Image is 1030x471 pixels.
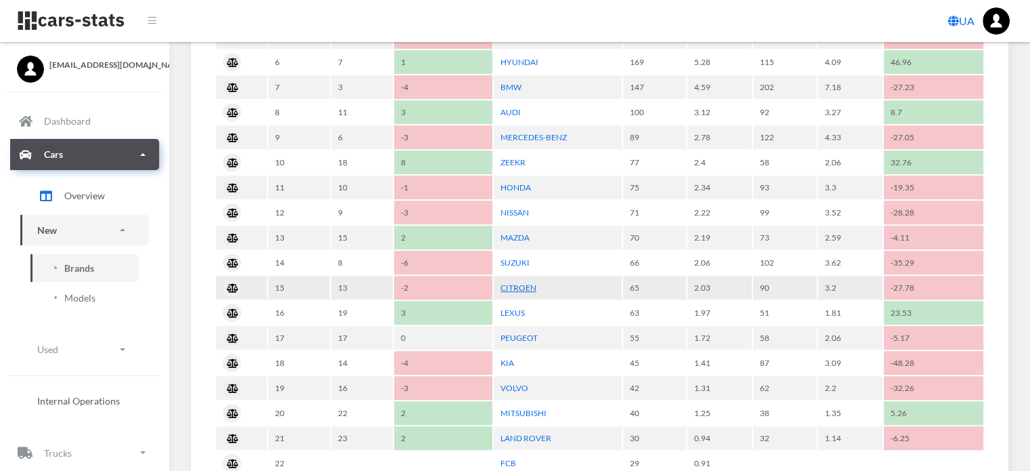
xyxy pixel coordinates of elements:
td: 15 [331,226,393,249]
td: -3 [394,125,492,149]
span: Brands [64,261,94,275]
td: -48.28 [884,351,983,375]
td: -27.05 [884,125,983,149]
td: 147 [623,75,686,99]
td: 8 [394,150,492,174]
td: 5.26 [884,401,983,425]
td: 2.06 [818,150,882,174]
td: 0.94 [687,426,752,450]
td: 18 [331,150,393,174]
a: MITSUBISHI [500,408,546,418]
td: 32.76 [884,150,983,174]
a: Overview [20,179,149,213]
td: 3.52 [818,201,882,224]
a: HONDA [500,182,531,192]
td: 16 [268,301,330,325]
td: 45 [623,351,686,375]
a: LEXUS [500,308,525,318]
td: 13 [268,226,330,249]
td: -19.35 [884,176,983,199]
td: 71 [623,201,686,224]
a: Brands [30,254,139,282]
span: Internal Operations [37,394,120,408]
td: 3.09 [818,351,882,375]
td: 102 [753,251,816,274]
td: 1.72 [687,326,752,350]
a: LAND ROVER [500,433,551,443]
td: 3.27 [818,100,882,124]
td: 99 [753,201,816,224]
td: 23.53 [884,301,983,325]
td: 12 [268,201,330,224]
td: 46.96 [884,50,983,74]
a: VOLVO [500,383,528,393]
td: 21 [268,426,330,450]
td: 19 [331,301,393,325]
a: ... [983,7,1010,35]
td: 17 [268,326,330,350]
td: 3.12 [687,100,752,124]
td: 70 [623,226,686,249]
td: 1.41 [687,351,752,375]
img: navbar brand [17,10,125,31]
td: 2 [394,226,492,249]
td: -6.25 [884,426,983,450]
td: 1.31 [687,376,752,400]
td: 8.7 [884,100,983,124]
a: UA [943,7,980,35]
td: 55 [623,326,686,350]
td: 169 [623,50,686,74]
td: 19 [268,376,330,400]
td: 90 [753,276,816,300]
td: 122 [753,125,816,149]
td: 8 [331,251,393,274]
td: 6 [268,50,330,74]
p: Cars [44,146,63,163]
td: -28.28 [884,201,983,224]
a: New [20,215,149,245]
td: 3.3 [818,176,882,199]
a: Trucks [10,437,159,468]
td: 1 [394,50,492,74]
td: -5.17 [884,326,983,350]
td: 3.2 [818,276,882,300]
td: 2.03 [687,276,752,300]
td: 1.97 [687,301,752,325]
td: -2 [394,276,492,300]
a: Internal Operations [20,387,149,415]
td: 30 [623,426,686,450]
a: ZEEKR [500,157,525,167]
td: 2.2 [818,376,882,400]
td: 75 [623,176,686,199]
td: 2.06 [818,326,882,350]
a: AUDI [500,107,521,117]
td: 7 [268,75,330,99]
td: -32.26 [884,376,983,400]
td: -27.78 [884,276,983,300]
td: -35.29 [884,251,983,274]
td: 11 [268,176,330,199]
td: 10 [331,176,393,199]
td: 11 [331,100,393,124]
td: 93 [753,176,816,199]
td: 9 [268,125,330,149]
span: [EMAIL_ADDRESS][DOMAIN_NAME] [49,59,152,71]
td: 89 [623,125,686,149]
td: 42 [623,376,686,400]
a: NISSAN [500,207,529,218]
a: SUZUKI [500,258,530,268]
a: FCB [500,458,516,468]
td: 0 [394,326,492,350]
td: 6 [331,125,393,149]
td: 2.78 [687,125,752,149]
td: 5.28 [687,50,752,74]
td: 73 [753,226,816,249]
td: -6 [394,251,492,274]
td: 92 [753,100,816,124]
td: 15 [268,276,330,300]
p: Used [37,341,58,358]
td: 3 [394,301,492,325]
td: 2.59 [818,226,882,249]
td: 22 [331,401,393,425]
td: 2 [394,401,492,425]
